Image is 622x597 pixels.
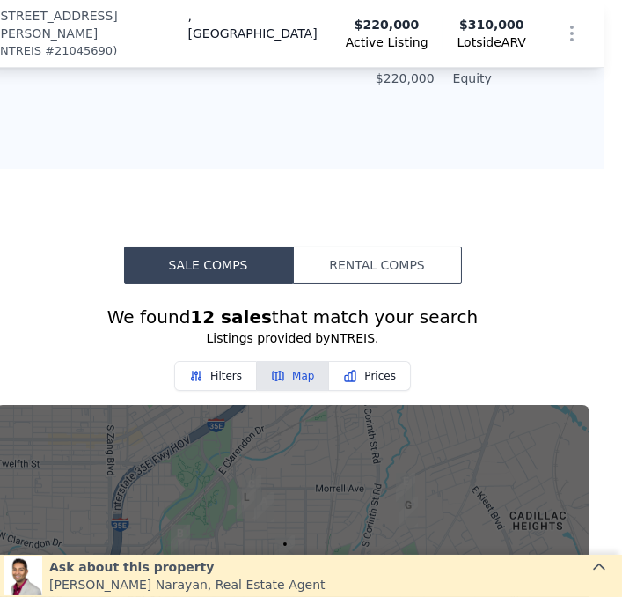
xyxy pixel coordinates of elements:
[164,518,197,562] div: 1231 Arizona Ave
[200,552,233,596] div: 1406 S Marsalis Ave
[457,33,526,51] span: Lotside ARV
[49,576,326,593] div: [PERSON_NAME] Narayan , Real Estate Agent
[4,556,42,595] img: Neil Narayan
[450,69,529,88] td: Equity
[459,18,524,32] span: $310,000
[49,558,326,576] div: Ask about this property
[375,69,435,88] td: $220,000
[247,485,281,529] div: 1023 Fernwood Ave
[355,16,420,33] span: $220,000
[329,361,411,391] button: Prices
[188,7,318,42] span: , [GEOGRAPHIC_DATA]
[257,361,329,391] button: Map
[230,482,263,526] div: 1010 S Ewing Ave
[45,42,113,60] span: # 21045690
[235,468,268,512] div: 935 N Harlandale Avenue
[346,33,428,51] span: Active Listing
[268,528,302,572] div: 1108 Winters St
[174,361,257,391] button: Filters
[554,16,589,51] button: Show Options
[124,247,293,284] button: Sale Comps
[175,547,209,591] div: 1346 Michigan Ave
[391,490,425,534] div: 1044 Hutchins Rd
[293,247,462,284] button: Rental Comps
[190,306,272,328] strong: 12 sales
[389,466,422,510] div: 914 Hutchins Rd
